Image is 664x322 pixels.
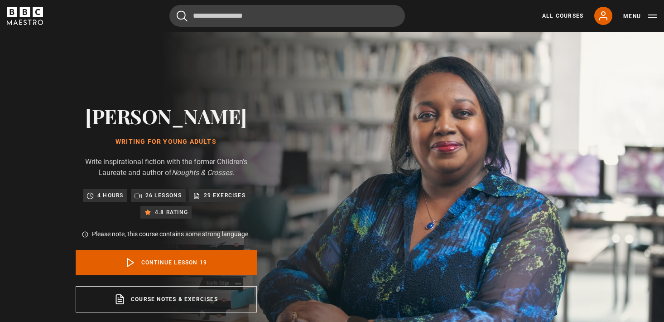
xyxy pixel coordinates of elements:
[623,12,657,21] button: Toggle navigation
[204,191,245,200] p: 29 exercises
[97,191,123,200] p: 4 hours
[92,229,250,239] p: Please note, this course contains some strong language.
[169,5,405,27] input: Search
[76,138,257,146] h1: Writing for Young Adults
[145,191,182,200] p: 26 lessons
[155,208,188,217] p: 4.8 rating
[76,250,257,275] a: Continue lesson 19
[76,286,257,312] a: Course notes & exercises
[76,156,257,178] p: Write inspirational fiction with the former Children's Laureate and author of .
[7,7,43,25] svg: BBC Maestro
[76,104,257,127] h2: [PERSON_NAME]
[542,12,583,20] a: All Courses
[172,168,232,177] i: Noughts & Crosses
[177,10,188,22] button: Submit the search query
